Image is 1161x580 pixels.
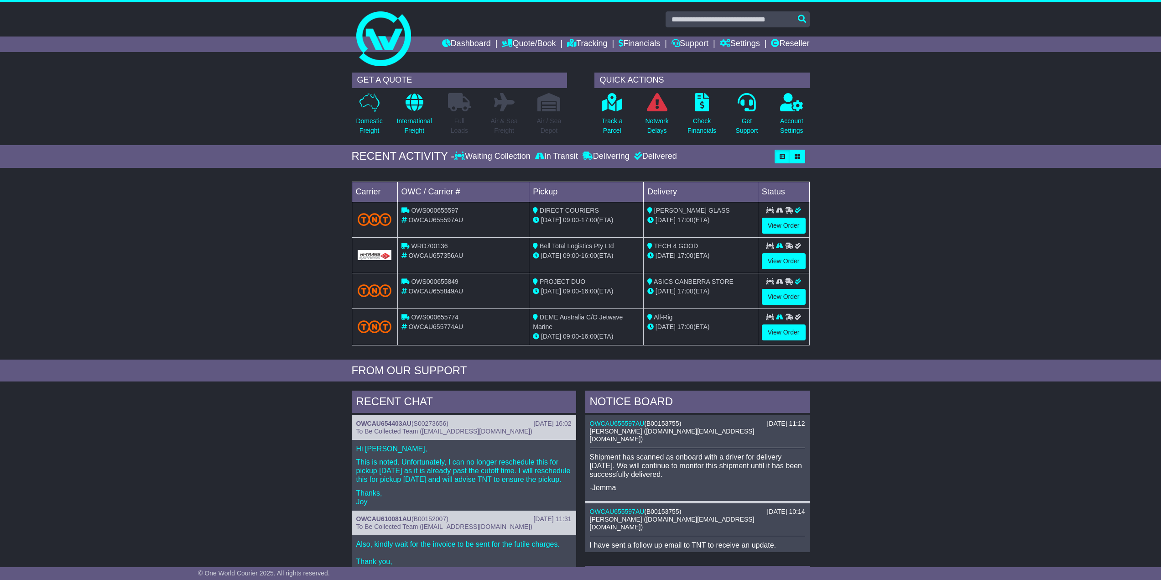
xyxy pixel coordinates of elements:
div: (ETA) [647,287,754,296]
a: OWCAU610081AU [356,515,411,523]
a: View Order [762,289,806,305]
img: TNT_Domestic.png [358,213,392,225]
a: Support [672,37,708,52]
div: Delivered [632,152,677,162]
p: Full Loads [448,116,471,136]
div: - (ETA) [533,287,640,296]
span: All-Rig [654,314,672,321]
a: CheckFinancials [687,93,717,141]
span: OWCAU655774AU [408,323,463,330]
div: (ETA) [647,251,754,261]
span: [PERSON_NAME] GLASS [654,207,730,214]
span: B00153755 [646,508,679,515]
span: WRD700136 [411,242,448,250]
span: [DATE] [541,287,561,295]
span: PROJECT DUO [540,278,585,285]
div: QUICK ACTIONS [594,73,810,88]
div: [DATE] 16:02 [533,420,571,428]
span: © One World Courier 2025. All rights reserved. [198,570,330,577]
span: OWS000655849 [411,278,458,285]
p: Get Support [735,116,758,136]
span: B00153755 [646,420,679,427]
span: OWS000655597 [411,207,458,214]
p: Also, kindly wait for the invoice to be sent for the futile charges. Thank you, Aira [356,540,572,575]
a: DomesticFreight [355,93,383,141]
span: 17:00 [677,252,693,259]
span: [PERSON_NAME] ([DOMAIN_NAME][EMAIL_ADDRESS][DOMAIN_NAME]) [590,516,755,531]
img: TNT_Domestic.png [358,320,392,333]
a: OWCAU654403AU [356,420,411,427]
span: [DATE] [541,252,561,259]
span: ASICS CANBERRA STORE [654,278,734,285]
span: 17:00 [581,216,597,224]
p: Shipment has scanned as onboard with a driver for delivery [DATE]. We will continue to monitor th... [590,453,805,479]
div: [DATE] 11:31 [533,515,571,523]
span: B00152007 [414,515,447,523]
span: 16:00 [581,287,597,295]
p: Check Financials [687,116,716,136]
span: To Be Collected Team ([EMAIL_ADDRESS][DOMAIN_NAME]) [356,428,532,435]
p: International Freight [397,116,432,136]
div: (ETA) [647,215,754,225]
span: Bell Total Logistics Pty Ltd [540,242,614,250]
div: RECENT ACTIVITY - [352,150,455,163]
span: [DATE] [656,216,676,224]
td: OWC / Carrier # [397,182,529,202]
span: 17:00 [677,216,693,224]
span: 17:00 [677,287,693,295]
p: I have sent a follow up email to TNT to receive an update. [590,541,805,549]
span: DIRECT COURIERS [540,207,599,214]
span: OWCAU655597AU [408,216,463,224]
div: - (ETA) [533,251,640,261]
div: Delivering [580,152,632,162]
span: 09:00 [563,333,579,340]
p: This is noted. Unfortunately, I can no longer reschedule this for pickup [DATE] as it is already ... [356,458,572,484]
img: TNT_Domestic.png [358,284,392,297]
span: 16:00 [581,252,597,259]
td: Status [758,182,809,202]
span: OWCAU657356AU [408,252,463,259]
img: GetCarrierServiceLogo [358,250,392,260]
div: [DATE] 11:12 [767,420,805,428]
td: Delivery [643,182,758,202]
div: RECENT CHAT [352,391,576,415]
a: View Order [762,218,806,234]
p: Thanks, Joy [356,489,572,506]
span: [DATE] [656,287,676,295]
span: 09:00 [563,252,579,259]
span: TECH 4 GOOD [654,242,698,250]
p: Air / Sea Depot [537,116,562,136]
p: Domestic Freight [356,116,382,136]
span: To Be Collected Team ([EMAIL_ADDRESS][DOMAIN_NAME]) [356,523,532,530]
span: DEME Australia C/O Jetwave Marine [533,314,623,330]
span: 09:00 [563,216,579,224]
p: Account Settings [780,116,803,136]
a: Quote/Book [502,37,556,52]
span: 09:00 [563,287,579,295]
div: Waiting Collection [454,152,532,162]
span: [DATE] [656,252,676,259]
a: InternationalFreight [396,93,432,141]
a: Reseller [771,37,809,52]
p: Network Delays [645,116,668,136]
a: Financials [619,37,660,52]
div: FROM OUR SUPPORT [352,364,810,377]
a: NetworkDelays [645,93,669,141]
a: Settings [720,37,760,52]
span: 16:00 [581,333,597,340]
a: Tracking [567,37,607,52]
div: GET A QUOTE [352,73,567,88]
div: [DATE] 10:14 [767,508,805,516]
a: OWCAU655597AU [590,508,645,515]
span: S00273656 [414,420,447,427]
span: OWCAU655849AU [408,287,463,295]
td: Carrier [352,182,397,202]
div: - (ETA) [533,215,640,225]
span: [DATE] [656,323,676,330]
td: Pickup [529,182,644,202]
span: [DATE] [541,216,561,224]
p: Hi [PERSON_NAME], [356,444,572,453]
div: - (ETA) [533,332,640,341]
div: ( ) [356,420,572,428]
div: NOTICE BOARD [585,391,810,415]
